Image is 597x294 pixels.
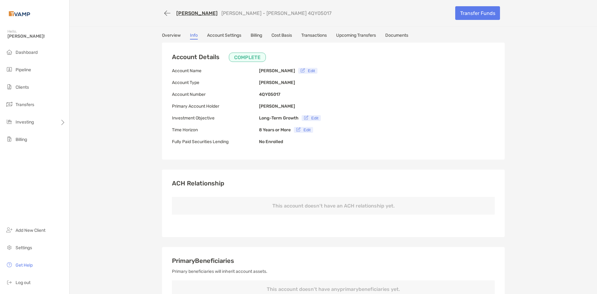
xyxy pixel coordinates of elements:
[172,197,495,215] p: This account doesn’t have an ACH relationship yet.
[172,114,259,122] p: Investment Objective
[302,115,321,121] button: Edit
[162,33,181,40] a: Overview
[6,66,13,73] img: pipeline icon
[16,119,34,125] span: Investing
[16,228,45,233] span: Add New Client
[16,102,34,107] span: Transfers
[251,33,262,40] a: Billing
[172,53,266,62] h3: Account Details
[336,33,376,40] a: Upcoming Transfers
[6,135,13,143] img: billing icon
[271,33,292,40] a: Cost Basis
[259,68,295,73] b: [PERSON_NAME]
[16,137,27,142] span: Billing
[259,80,295,85] b: [PERSON_NAME]
[259,92,280,97] b: 4QY05017
[6,244,13,251] img: settings icon
[259,139,283,144] b: No Enrolled
[301,33,327,40] a: Transactions
[172,138,259,146] p: Fully Paid Securities Lending
[16,280,30,285] span: Log out
[190,33,198,40] a: Info
[16,263,33,268] span: Get Help
[16,245,32,250] span: Settings
[172,91,259,98] p: Account Number
[16,85,29,90] span: Clients
[16,67,31,72] span: Pipeline
[234,54,261,61] p: COMPLETE
[7,34,66,39] span: [PERSON_NAME]!
[172,102,259,110] p: Primary Account Holder
[172,268,495,275] p: Primary beneficiaries will inherit account assets.
[172,180,495,187] h3: ACH Relationship
[6,100,13,108] img: transfers icon
[385,33,408,40] a: Documents
[172,79,259,86] p: Account Type
[298,68,317,74] button: Edit
[172,126,259,134] p: Time Horizon
[6,261,13,268] img: get-help icon
[6,278,13,286] img: logout icon
[7,2,31,25] img: Zoe Logo
[259,127,291,133] b: 8 Years or More
[6,83,13,91] img: clients icon
[259,104,295,109] b: [PERSON_NAME]
[172,67,259,75] p: Account Name
[455,6,500,20] a: Transfer Funds
[221,10,331,16] p: [PERSON_NAME] - [PERSON_NAME] 4QY05017
[172,257,234,264] span: Primary Beneficiaries
[6,118,13,125] img: investing icon
[6,48,13,56] img: dashboard icon
[259,115,298,121] b: Long-Term Growth
[6,226,13,234] img: add_new_client icon
[294,127,313,133] button: Edit
[16,50,38,55] span: Dashboard
[207,33,241,40] a: Account Settings
[176,10,218,16] a: [PERSON_NAME]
